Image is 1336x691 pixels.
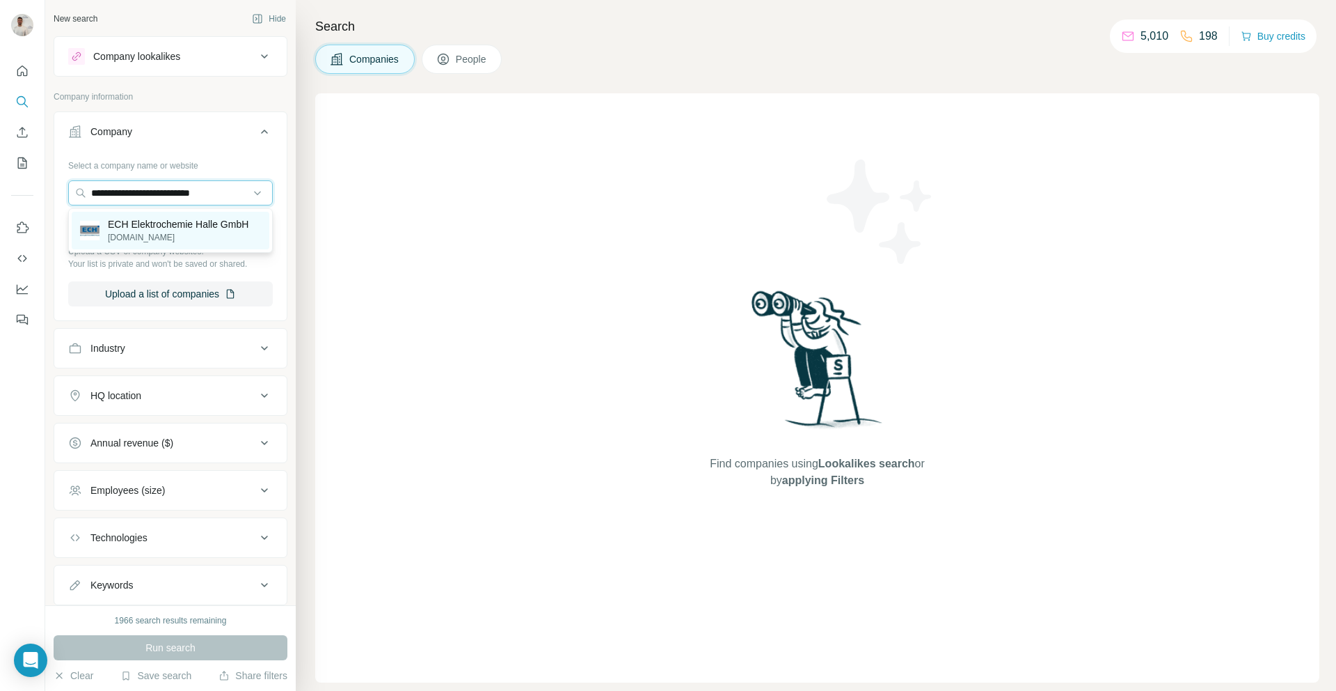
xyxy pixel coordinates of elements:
p: ECH Elektrochemie Halle GmbH [108,217,248,231]
button: Buy credits [1241,26,1305,46]
img: Surfe Illustration - Woman searching with binoculars [745,287,890,442]
button: Clear [54,669,93,683]
button: Enrich CSV [11,120,33,145]
span: Companies [349,52,400,66]
button: Employees (size) [54,474,287,507]
button: Search [11,89,33,114]
div: Technologies [90,531,148,545]
p: [DOMAIN_NAME] [108,231,248,244]
div: Open Intercom Messenger [14,644,47,677]
div: Industry [90,341,125,355]
button: Feedback [11,307,33,332]
div: 1966 search results remaining [115,614,227,627]
button: Industry [54,332,287,365]
button: Hide [242,8,296,29]
button: Technologies [54,521,287,554]
div: Annual revenue ($) [90,436,173,450]
img: Surfe Illustration - Stars [818,149,943,274]
div: New search [54,13,97,25]
h4: Search [315,17,1319,36]
span: Lookalikes search [818,458,915,469]
button: Company lookalikes [54,40,287,73]
span: Find companies using or by [706,456,928,489]
button: Share filters [218,669,287,683]
button: Dashboard [11,277,33,302]
p: Company information [54,91,287,103]
div: Company lookalikes [93,49,180,63]
button: Quick start [11,59,33,84]
span: applying Filters [782,474,864,486]
div: Keywords [90,578,133,592]
div: Company [90,125,132,139]
button: Save search [120,669,191,683]
button: Use Surfe API [11,246,33,271]
button: Keywords [54,568,287,602]
img: ECH Elektrochemie Halle GmbH [80,221,100,240]
img: Avatar [11,14,33,36]
button: Annual revenue ($) [54,426,287,460]
p: 5,010 [1140,28,1168,45]
div: Select a company name or website [68,154,273,172]
div: HQ location [90,389,141,403]
button: My lists [11,150,33,176]
button: Use Surfe on LinkedIn [11,215,33,240]
span: People [456,52,488,66]
p: 198 [1199,28,1218,45]
button: Upload a list of companies [68,281,273,306]
button: Company [54,115,287,154]
button: HQ location [54,379,287,412]
div: Employees (size) [90,483,165,497]
p: Your list is private and won't be saved or shared. [68,258,273,270]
